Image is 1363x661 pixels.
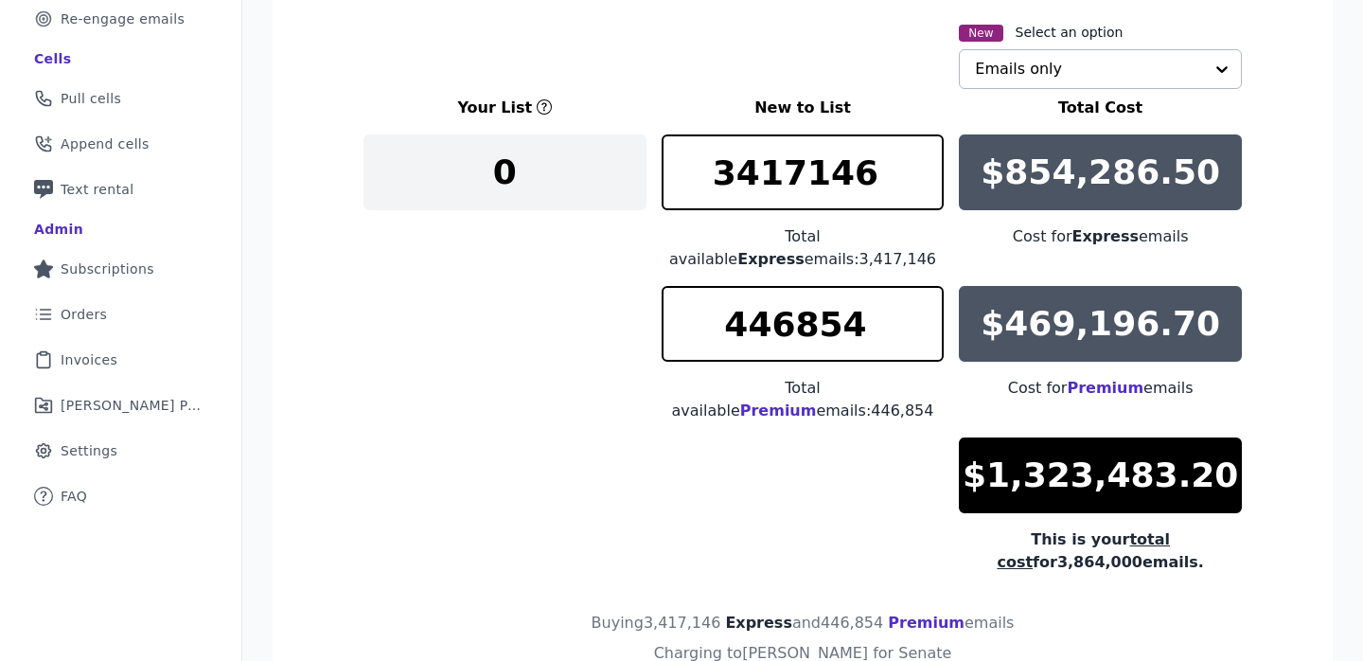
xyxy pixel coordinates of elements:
[725,614,792,632] span: Express
[15,78,226,119] a: Pull cells
[15,430,226,472] a: Settings
[1016,23,1124,42] label: Select an option
[61,180,134,199] span: Text rental
[493,153,517,191] p: 0
[15,123,226,165] a: Append cells
[981,153,1220,191] p: $854,286.50
[61,9,185,28] span: Re-engage emails
[592,612,1015,634] h4: Buying 3,417,146 and 446,854 emails
[959,377,1242,400] div: Cost for emails
[61,487,87,506] span: FAQ
[61,441,117,460] span: Settings
[963,456,1239,494] p: $1,323,483.20
[662,377,945,422] div: Total available emails: 446,854
[15,475,226,517] a: FAQ
[888,614,965,632] span: Premium
[34,220,83,239] div: Admin
[15,384,226,426] a: [PERSON_NAME] Performance
[457,97,532,119] h3: Your List
[34,49,71,68] div: Cells
[740,402,817,420] span: Premium
[959,528,1242,574] div: This is your for 3,864,000 emails.
[61,134,150,153] span: Append cells
[61,89,121,108] span: Pull cells
[737,250,805,268] span: Express
[981,305,1220,343] p: $469,196.70
[15,248,226,290] a: Subscriptions
[662,225,945,271] div: Total available emails: 3,417,146
[15,339,226,381] a: Invoices
[61,350,117,369] span: Invoices
[662,97,945,119] h3: New to List
[959,225,1242,248] div: Cost for emails
[1067,379,1143,397] span: Premium
[959,25,1002,42] span: New
[15,169,226,210] a: Text rental
[61,305,107,324] span: Orders
[959,97,1242,119] h3: Total Cost
[61,396,204,415] span: [PERSON_NAME] Performance
[61,259,154,278] span: Subscriptions
[15,294,226,335] a: Orders
[1072,227,1140,245] span: Express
